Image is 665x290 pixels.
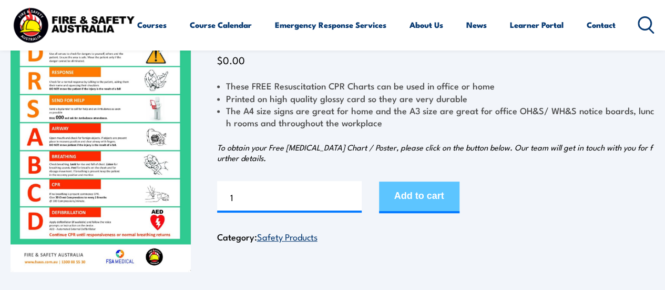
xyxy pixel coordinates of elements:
em: To obtain your Free [MEDICAL_DATA] Chart / Poster, please click on the button below. Our team wil... [217,142,652,163]
a: Contact [587,12,616,37]
input: Product quantity [217,181,362,213]
a: Emergency Response Services [275,12,386,37]
bdi: 0.00 [217,53,245,67]
a: News [466,12,487,37]
a: About Us [410,12,443,37]
a: Course Calendar [190,12,252,37]
li: Printed on high quality glossy card so they are very durable [217,92,655,104]
a: Courses [137,12,167,37]
span: Category: [217,230,318,243]
button: Add to cart [379,182,459,213]
span: $ [217,53,223,67]
a: Learner Portal [510,12,564,37]
img: FREE Resuscitation Chart - What are the 7 steps to CPR? [11,18,191,272]
li: These FREE Resuscitation CPR Charts can be used in office or home [217,79,655,92]
li: The A4 size signs are great for home and the A3 size are great for office OH&S/ WH&S notice board... [217,104,655,129]
a: Safety Products [257,230,318,243]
